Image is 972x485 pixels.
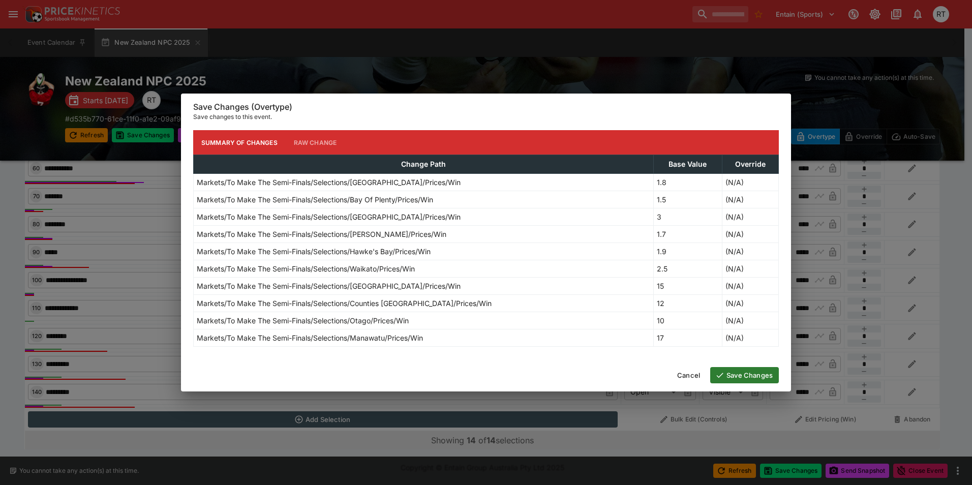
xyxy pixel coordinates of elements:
td: (N/A) [722,191,778,208]
p: Markets/To Make The Semi-Finals/Selections/[GEOGRAPHIC_DATA]/Prices/Win [197,211,461,222]
td: 12 [654,295,722,312]
th: Override [722,155,778,174]
p: Markets/To Make The Semi-Finals/Selections/[PERSON_NAME]/Prices/Win [197,229,446,239]
td: (N/A) [722,278,778,295]
p: Markets/To Make The Semi-Finals/Selections/[GEOGRAPHIC_DATA]/Prices/Win [197,281,461,291]
td: 2.5 [654,260,722,278]
th: Base Value [654,155,722,174]
td: 1.7 [654,226,722,243]
td: 1.8 [654,174,722,191]
button: Save Changes [710,367,779,383]
button: Cancel [671,367,706,383]
p: Markets/To Make The Semi-Finals/Selections/Hawke's Bay/Prices/Win [197,246,431,257]
p: Markets/To Make The Semi-Finals/Selections/[GEOGRAPHIC_DATA]/Prices/Win [197,177,461,188]
td: (N/A) [722,243,778,260]
p: Markets/To Make The Semi-Finals/Selections/Otago/Prices/Win [197,315,409,326]
p: Markets/To Make The Semi-Finals/Selections/Manawatu/Prices/Win [197,332,423,343]
td: (N/A) [722,312,778,329]
td: (N/A) [722,226,778,243]
td: (N/A) [722,174,778,191]
p: Save changes to this event. [193,112,779,122]
h6: Save Changes (Overtype) [193,102,779,112]
td: (N/A) [722,329,778,347]
td: 3 [654,208,722,226]
td: 10 [654,312,722,329]
th: Change Path [194,155,654,174]
td: 1.5 [654,191,722,208]
td: (N/A) [722,208,778,226]
td: 1.9 [654,243,722,260]
td: 15 [654,278,722,295]
p: Markets/To Make The Semi-Finals/Selections/Waikato/Prices/Win [197,263,415,274]
p: Markets/To Make The Semi-Finals/Selections/Counties [GEOGRAPHIC_DATA]/Prices/Win [197,298,492,309]
p: Markets/To Make The Semi-Finals/Selections/Bay Of Plenty/Prices/Win [197,194,433,205]
td: 17 [654,329,722,347]
button: Raw Change [286,130,345,155]
button: Summary of Changes [193,130,286,155]
td: (N/A) [722,260,778,278]
td: (N/A) [722,295,778,312]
